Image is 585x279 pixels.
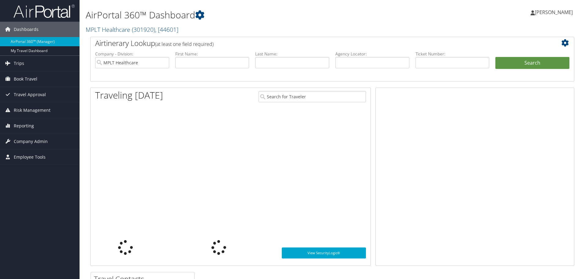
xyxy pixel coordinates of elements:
[14,22,39,37] span: Dashboards
[335,51,409,57] label: Agency Locator:
[255,51,329,57] label: Last Name:
[14,149,46,165] span: Employee Tools
[155,25,178,34] span: , [ 44601 ]
[282,247,366,258] a: View SecurityLogic®
[14,56,24,71] span: Trips
[259,91,366,102] input: Search for Traveler
[95,51,169,57] label: Company - Division:
[95,38,529,48] h2: Airtinerary Lookup
[86,25,178,34] a: MPLT Healthcare
[132,25,155,34] span: ( 301920 )
[14,103,50,118] span: Risk Management
[14,71,37,87] span: Book Travel
[175,51,249,57] label: First Name:
[14,87,46,102] span: Travel Approval
[155,41,214,47] span: (at least one field required)
[14,118,34,134] span: Reporting
[415,51,490,57] label: Ticket Number:
[86,9,415,21] h1: AirPortal 360™ Dashboard
[531,3,579,21] a: [PERSON_NAME]
[95,89,163,102] h1: Traveling [DATE]
[495,57,569,69] button: Search
[13,4,75,18] img: airportal-logo.png
[14,134,48,149] span: Company Admin
[535,9,573,16] span: [PERSON_NAME]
